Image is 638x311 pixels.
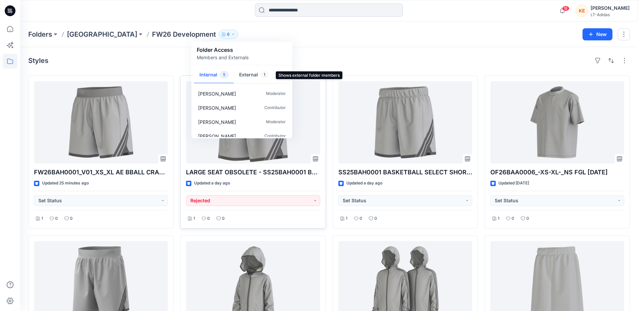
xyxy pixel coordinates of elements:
[193,129,291,143] a: [PERSON_NAME]Contributor
[28,30,52,39] a: Folders
[562,6,569,11] span: 18
[526,215,529,222] p: 0
[186,168,320,177] p: LARGE SEAT OBSOLETE - SS25BAH0001 BASKETBALL SELECT SHORT
[227,31,230,38] p: 6
[219,30,238,39] button: 6
[41,215,43,222] p: 1
[193,87,291,101] a: [PERSON_NAME]Moderator
[583,28,612,40] button: New
[198,133,236,140] p: Kristina Walls
[360,215,362,222] p: 0
[207,215,210,222] p: 0
[338,81,472,164] a: SS25BAH0001 BASKETBALL SELECT SHORT - REV1
[234,67,274,84] button: External
[220,71,228,78] span: 5
[198,104,236,111] p: Gabrielle Wreder
[374,215,377,222] p: 0
[261,71,268,78] span: 1
[512,215,514,222] p: 0
[198,118,236,126] p: Kerrie Engle
[194,180,230,187] p: Updated a day ago
[193,215,195,222] p: 1
[264,133,286,140] p: Contributor
[34,168,168,177] p: FW26BAH0001_V01_XS_XL AE BBALL CRAZY LITE SHORT NOT APPVD
[152,30,216,39] p: FW26 Development
[42,180,89,187] p: Updated 25 minutes ago
[591,12,630,17] div: LT-Adidas
[197,54,249,61] p: Members and Externals
[498,215,499,222] p: 1
[194,67,234,84] button: Internal
[198,90,236,97] p: Margarita Pasakarnis
[193,115,291,129] a: [PERSON_NAME]Moderator
[70,215,73,222] p: 0
[193,101,291,115] a: [PERSON_NAME]Contributor
[266,118,286,126] p: Moderator
[28,57,48,65] h4: Styles
[34,81,168,164] a: FW26BAH0001_V01_XS_XL AE BBALL CRAZY LITE SHORT NOT APPVD
[266,90,286,97] p: Moderator
[197,46,249,54] p: Folder Access
[55,215,58,222] p: 0
[490,168,624,177] p: OF26BAA0006_-XS-XL-_NS FGL [DATE]
[346,215,347,222] p: 1
[186,81,320,164] a: LARGE SEAT OBSOLETE - SS25BAH0001 BASKETBALL SELECT SHORT
[346,180,382,187] p: Updated a day ago
[222,215,225,222] p: 0
[338,168,472,177] p: SS25BAH0001 BASKETBALL SELECT SHORT - REV1
[490,81,624,164] a: OF26BAA0006_-XS-XL-_NS FGL 8.25.25
[67,30,137,39] a: [GEOGRAPHIC_DATA]
[264,104,286,111] p: Contributor
[498,180,529,187] p: Updated [DATE]
[576,5,588,17] div: KE
[591,4,630,12] div: [PERSON_NAME]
